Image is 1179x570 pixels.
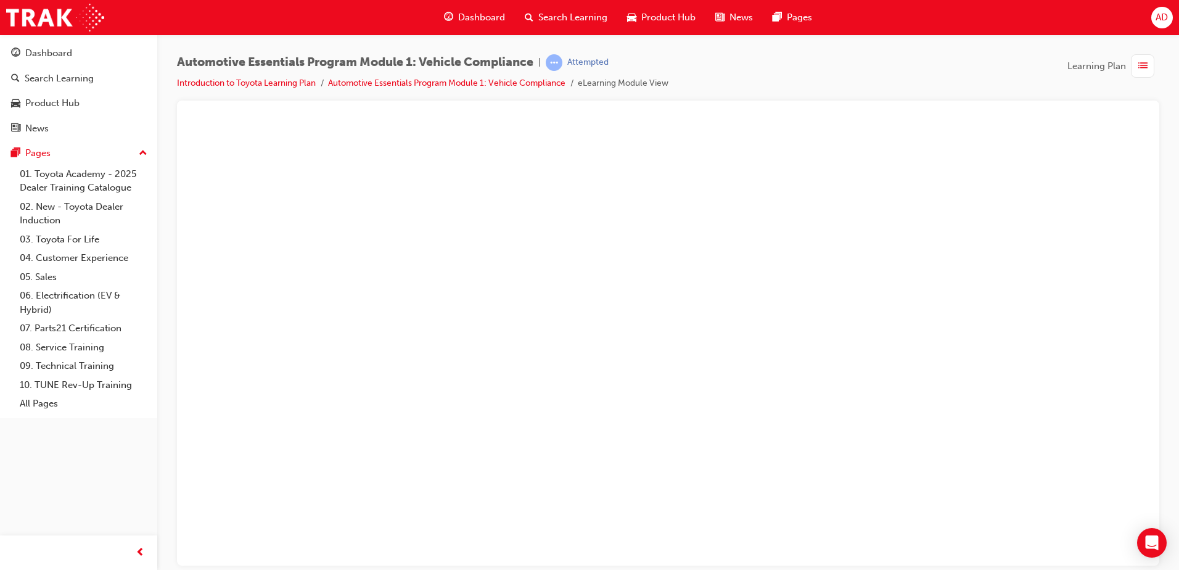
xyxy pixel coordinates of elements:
[1067,54,1159,78] button: Learning Plan
[11,148,20,159] span: pages-icon
[11,123,20,134] span: news-icon
[25,72,94,86] div: Search Learning
[1156,10,1168,25] span: AD
[15,357,152,376] a: 09. Technical Training
[763,5,822,30] a: pages-iconPages
[5,67,152,90] a: Search Learning
[25,96,80,110] div: Product Hub
[538,10,607,25] span: Search Learning
[6,4,104,31] img: Trak
[729,10,753,25] span: News
[515,5,617,30] a: search-iconSearch Learning
[11,48,20,59] span: guage-icon
[1067,59,1126,73] span: Learning Plan
[444,10,453,25] span: guage-icon
[5,117,152,140] a: News
[627,10,636,25] span: car-icon
[1137,528,1167,558] div: Open Intercom Messenger
[641,10,696,25] span: Product Hub
[617,5,705,30] a: car-iconProduct Hub
[1151,7,1173,28] button: AD
[15,338,152,357] a: 08. Service Training
[787,10,812,25] span: Pages
[15,230,152,249] a: 03. Toyota For Life
[15,165,152,197] a: 01. Toyota Academy - 2025 Dealer Training Catalogue
[15,197,152,230] a: 02. New - Toyota Dealer Induction
[11,73,20,85] span: search-icon
[5,142,152,165] button: Pages
[15,249,152,268] a: 04. Customer Experience
[11,98,20,109] span: car-icon
[5,92,152,115] a: Product Hub
[25,146,51,160] div: Pages
[15,394,152,413] a: All Pages
[538,56,541,70] span: |
[15,376,152,395] a: 10. TUNE Rev-Up Training
[136,545,145,561] span: prev-icon
[578,76,668,91] li: eLearning Module View
[567,57,609,68] div: Attempted
[15,268,152,287] a: 05. Sales
[328,78,565,88] a: Automotive Essentials Program Module 1: Vehicle Compliance
[715,10,725,25] span: news-icon
[525,10,533,25] span: search-icon
[177,56,533,70] span: Automotive Essentials Program Module 1: Vehicle Compliance
[5,39,152,142] button: DashboardSearch LearningProduct HubNews
[139,146,147,162] span: up-icon
[15,286,152,319] a: 06. Electrification (EV & Hybrid)
[25,46,72,60] div: Dashboard
[5,42,152,65] a: Dashboard
[773,10,782,25] span: pages-icon
[434,5,515,30] a: guage-iconDashboard
[15,319,152,338] a: 07. Parts21 Certification
[25,122,49,136] div: News
[705,5,763,30] a: news-iconNews
[458,10,505,25] span: Dashboard
[1138,59,1148,74] span: list-icon
[546,54,562,71] span: learningRecordVerb_ATTEMPT-icon
[177,78,316,88] a: Introduction to Toyota Learning Plan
